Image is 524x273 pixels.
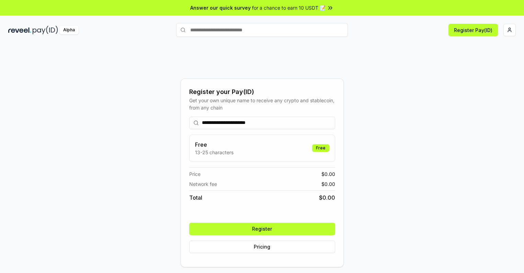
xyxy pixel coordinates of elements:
[189,87,335,97] div: Register your Pay(ID)
[195,149,233,156] p: 13-25 characters
[59,26,79,34] div: Alpha
[8,26,31,34] img: reveel_dark
[312,144,329,152] div: Free
[195,140,233,149] h3: Free
[189,170,201,178] span: Price
[189,223,335,235] button: Register
[189,193,202,202] span: Total
[448,24,498,36] button: Register Pay(ID)
[189,97,335,111] div: Get your own unique name to receive any crypto and stablecoin, from any chain
[319,193,335,202] span: $ 0.00
[321,170,335,178] span: $ 0.00
[33,26,58,34] img: pay_id
[321,180,335,188] span: $ 0.00
[189,241,335,253] button: Pricing
[190,4,251,11] span: Answer our quick survey
[252,4,326,11] span: for a chance to earn 10 USDT 📝
[189,180,217,188] span: Network fee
